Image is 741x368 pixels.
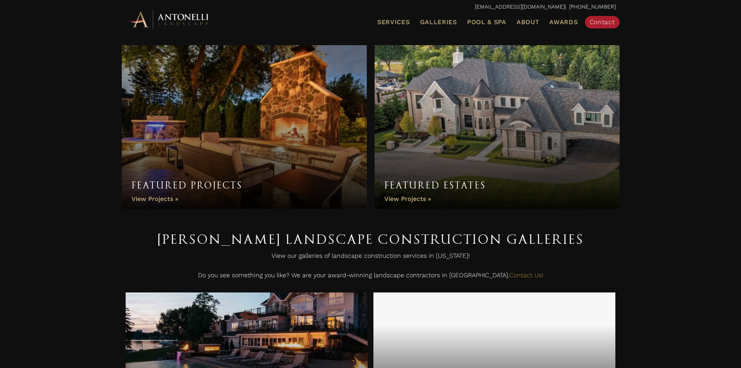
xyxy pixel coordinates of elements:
[475,4,565,10] a: [EMAIL_ADDRESS][DOMAIN_NAME]
[420,18,457,26] span: Galleries
[509,271,543,279] a: Contact Us!
[126,250,616,266] p: View our galleries of landscape construction services in [US_STATE]!
[126,228,616,250] h1: [PERSON_NAME] Landscape Construction Galleries
[126,9,211,30] img: Antonelli Horizontal Logo
[546,17,581,27] a: Awards
[377,19,410,25] span: Services
[126,269,616,285] p: Do you see something you like? We are your award-winning landscape contractors in [GEOGRAPHIC_DATA].
[585,16,620,28] a: Contact
[126,2,616,12] p: | [PHONE_NUMBER]
[467,18,506,26] span: Pool & Spa
[590,18,615,26] span: Contact
[513,17,543,27] a: About
[549,18,578,26] span: Awards
[374,17,413,27] a: Services
[417,17,460,27] a: Galleries
[464,17,510,27] a: Pool & Spa
[517,19,540,25] span: About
